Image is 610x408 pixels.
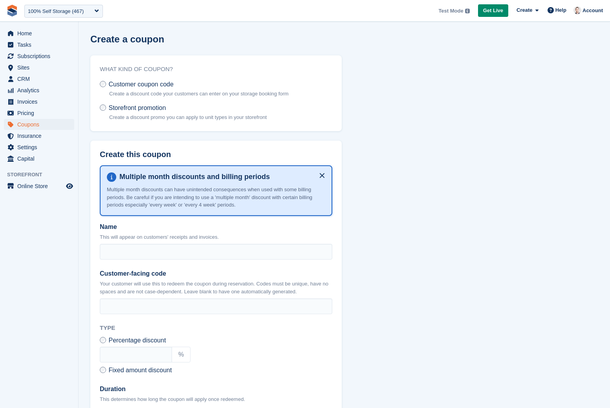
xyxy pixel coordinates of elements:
[17,181,64,192] span: Online Store
[100,150,332,159] h2: Create this coupon
[4,62,74,73] a: menu
[583,7,603,15] span: Account
[6,5,18,16] img: stora-icon-8386f47178a22dfd0bd8f6a31ec36ba5ce8667c1dd55bd0f319d3a0aa187defe.svg
[4,96,74,107] a: menu
[4,51,74,62] a: menu
[100,367,106,373] input: Fixed amount discount
[100,324,332,333] h2: Type
[17,130,64,141] span: Insurance
[478,4,508,17] a: Get Live
[108,367,172,373] span: Fixed amount discount
[4,130,74,141] a: menu
[17,108,64,119] span: Pricing
[108,337,166,344] span: Percentage discount
[17,142,64,153] span: Settings
[109,90,289,98] p: Create a discount code your customers can enter on your storage booking form
[483,7,503,15] span: Get Live
[116,172,325,181] h4: Multiple month discounts and billing periods
[100,233,332,241] p: This will appear on customers' receipts and invoices.
[17,85,64,96] span: Analytics
[4,39,74,50] a: menu
[100,81,106,87] input: Customer coupon code Create a discount code your customers can enter on your storage booking form
[17,39,64,50] span: Tasks
[438,7,463,15] span: Test Mode
[107,186,325,209] p: Multiple month discounts can have unintended consequences when used with some billing periods. Be...
[17,28,64,39] span: Home
[100,104,106,111] input: Storefront promotion Create a discount promo you can apply to unit types in your storefront
[65,181,74,191] a: Preview store
[4,28,74,39] a: menu
[17,153,64,164] span: Capital
[108,104,166,111] span: Storefront promotion
[90,34,164,44] h1: Create a coupon
[517,6,532,14] span: Create
[4,73,74,84] a: menu
[4,119,74,130] a: menu
[4,85,74,96] a: menu
[108,81,173,88] span: Customer coupon code
[4,142,74,153] a: menu
[17,73,64,84] span: CRM
[100,337,106,343] input: Percentage discount
[4,108,74,119] a: menu
[100,280,332,295] p: Your customer will use this to redeem the coupon during reservation. Codes must be unique, have n...
[17,62,64,73] span: Sites
[7,171,78,179] span: Storefront
[573,6,581,14] img: Jeff Knox
[4,153,74,164] a: menu
[100,269,332,278] label: Customer-facing code
[465,9,470,13] img: icon-info-grey-7440780725fd019a000dd9b08b2336e03edf1995a4989e88bcd33f0948082b44.svg
[100,395,332,403] p: This determines how long the coupon will apply once redeemed.
[100,65,332,74] h2: What kind of coupon?
[28,7,84,15] div: 100% Self Storage (467)
[109,113,267,121] p: Create a discount promo you can apply to unit types in your storefront
[100,384,332,394] label: Duration
[555,6,566,14] span: Help
[100,222,332,232] label: Name
[17,51,64,62] span: Subscriptions
[17,96,64,107] span: Invoices
[17,119,64,130] span: Coupons
[4,181,74,192] a: menu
